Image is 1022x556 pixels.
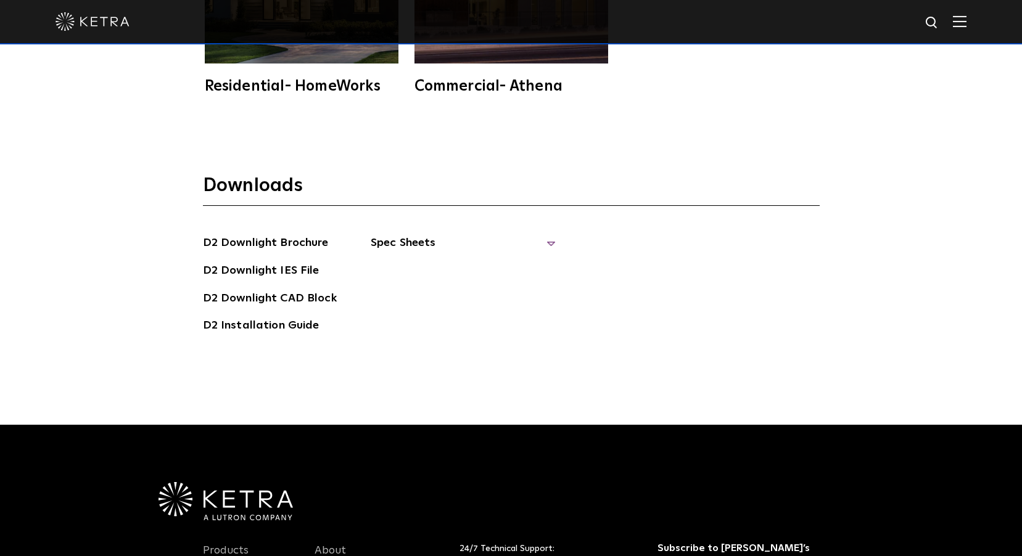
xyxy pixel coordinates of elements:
img: Ketra-aLutronCo_White_RGB [159,482,293,520]
div: Commercial- Athena [414,79,608,94]
a: D2 Installation Guide [203,317,319,337]
h3: Downloads [203,174,820,206]
div: Residential- HomeWorks [205,79,398,94]
a: D2 Downlight CAD Block [203,290,337,309]
img: ketra-logo-2019-white [56,12,130,31]
a: D2 Downlight Brochure [203,234,329,254]
img: search icon [925,15,940,31]
img: Hamburger%20Nav.svg [953,15,966,27]
span: Spec Sheets [371,234,556,261]
a: D2 Downlight IES File [203,262,319,282]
